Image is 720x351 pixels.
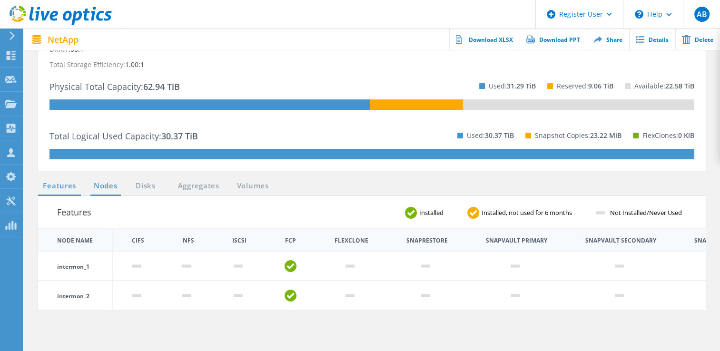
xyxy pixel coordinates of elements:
a: Download PPT [520,29,587,50]
p: Used: [467,128,514,143]
p: Reserved: [557,78,613,94]
span: Not Installed/Never Used [608,210,691,216]
p: Used: [489,78,536,94]
span: 1.00:1 [125,60,144,69]
a: Live Optics Dashboard [10,20,112,27]
p: Total Storage Efficiency: [49,57,694,72]
h3: Features [57,205,91,219]
span: 31.29 TiB [507,81,536,90]
p: Physical Total Capacity: [49,79,180,94]
a: Details [629,29,675,50]
th: FCP [285,238,296,244]
span: AB [696,10,707,18]
span: Installed [417,210,453,216]
a: Nodes [90,180,121,192]
th: Snaprestore [406,238,448,244]
svg: \n [635,10,643,19]
th: Snapvault Primary [486,238,547,244]
span: 30.37 TiB [485,131,514,140]
span: NetApp [48,35,79,44]
a: Volumes [232,180,274,192]
th: Node Name [38,229,112,251]
span: 23.22 MiB [590,131,621,140]
a: Download XLSX [449,29,520,50]
p: Total Logical Used Capacity: [49,128,198,144]
span: 9.06 TiB [588,81,613,90]
th: Snapvault Secondary [585,238,656,244]
a: Aggregates [172,180,226,192]
a: Delete [675,29,720,50]
th: FlexClone [335,238,368,244]
a: Share [587,29,629,50]
p: Available: [634,78,694,94]
span: Installed, not used for 6 months [479,210,582,216]
th: iSCSI [232,238,247,244]
a: Features [38,180,81,192]
td: intermon_1 [38,251,112,281]
th: NFS [183,238,194,244]
th: CIFS [132,238,144,244]
p: Snapshot Copies: [535,128,621,143]
span: 0 KiB [678,131,694,140]
span: 22.58 TiB [665,81,694,90]
td: intermon_2 [38,281,112,310]
span: 30.37 TiB [161,130,198,142]
p: FlexClones: [642,128,694,143]
a: Disks [133,180,158,192]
